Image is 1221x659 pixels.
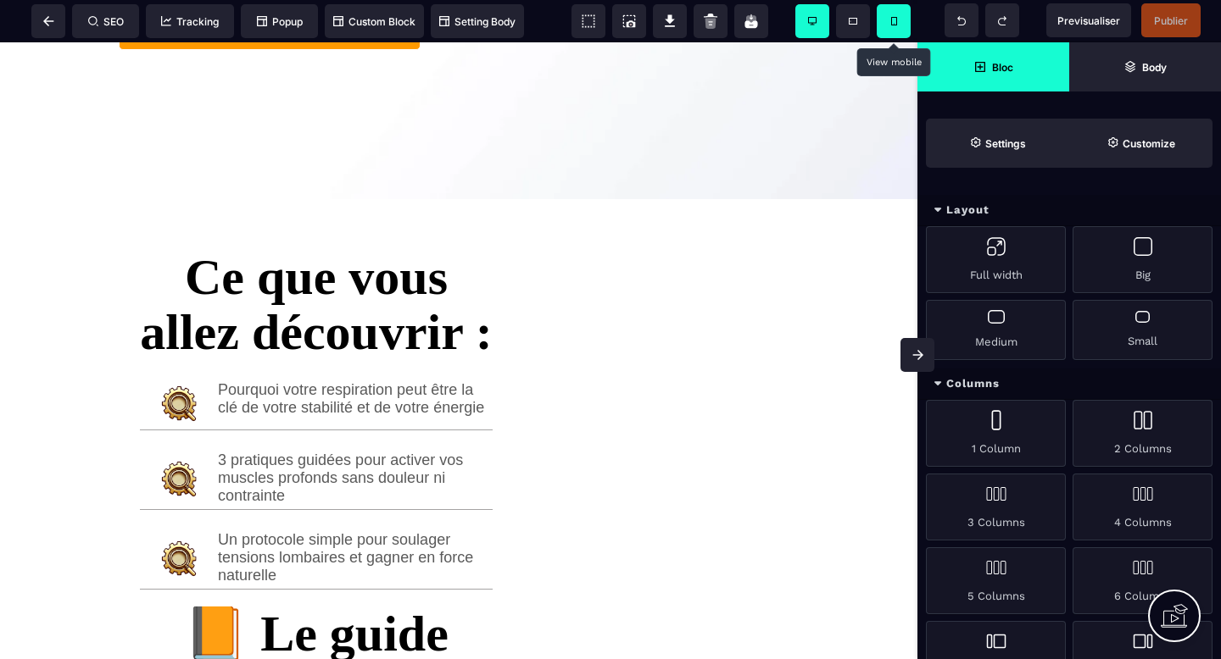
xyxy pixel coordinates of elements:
div: Columns [917,368,1221,400]
text: Un protocole simple pour soulager tensions lombaires et gagner en force naturelle [218,489,493,542]
img: bd2dbc017025885eb26d68fd8e748303_1F572D9D-6342-4DA2-91B5-4F1FFF7393A9_copie.PNG [157,494,201,538]
span: View components [571,4,605,38]
div: 2 Columns [1073,400,1213,467]
div: 4 Columns [1073,473,1213,540]
text: Pourquoi votre respiration peut être la clé de votre stabilité et de votre énergie [218,339,493,383]
strong: Body [1142,61,1167,74]
div: Small [1073,300,1213,360]
span: Custom Block [333,15,415,28]
strong: Bloc [992,61,1013,74]
span: Popup [257,15,303,28]
div: Full width [926,226,1066,293]
img: bd2dbc017025885eb26d68fd8e748303_1F572D9D-6342-4DA2-91B5-4F1FFF7393A9_copie.PNG [157,339,201,383]
div: 1 Column [926,400,1066,467]
span: Settings [926,119,1069,168]
div: Layout [917,195,1221,226]
strong: Settings [985,137,1026,150]
div: 3 Columns [926,473,1066,540]
img: bd2dbc017025885eb26d68fd8e748303_1F572D9D-6342-4DA2-91B5-4F1FFF7393A9_copie.PNG [157,414,201,458]
span: Setting Body [439,15,516,28]
span: Screenshot [612,4,646,38]
span: Tracking [161,15,219,28]
span: Preview [1046,3,1131,37]
strong: Customize [1123,137,1175,150]
div: Big [1073,226,1213,293]
span: Publier [1154,14,1188,27]
div: 5 Columns [926,547,1066,614]
span: SEO [88,15,124,28]
text: 3 pratiques guidées pour activer vos muscles profonds sans douleur ni contrainte [218,409,493,462]
div: Medium [926,300,1066,360]
span: Open Layer Manager [1069,42,1221,91]
span: Previsualiser [1057,14,1120,27]
div: 6 Columns [1073,547,1213,614]
span: Open Style Manager [1069,119,1213,168]
text: Ce que vous allez découvrir : [140,191,493,318]
span: Open Blocks [917,42,1069,91]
